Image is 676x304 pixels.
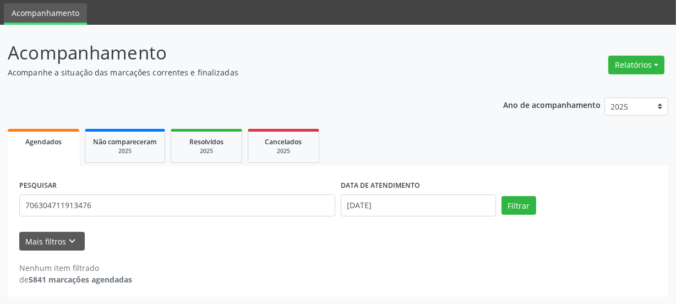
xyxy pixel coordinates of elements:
[265,137,302,146] span: Cancelados
[8,67,470,78] p: Acompanhe a situação das marcações correntes e finalizadas
[608,56,664,74] button: Relatórios
[8,39,470,67] p: Acompanhamento
[503,97,601,111] p: Ano de acompanhamento
[341,194,496,216] input: Selecione um intervalo
[93,137,157,146] span: Não compareceram
[19,232,85,251] button: Mais filtroskeyboard_arrow_down
[25,137,62,146] span: Agendados
[93,147,157,155] div: 2025
[256,147,311,155] div: 2025
[19,177,57,194] label: PESQUISAR
[189,137,223,146] span: Resolvidos
[19,262,132,274] div: Nenhum item filtrado
[341,177,420,194] label: DATA DE ATENDIMENTO
[4,3,87,25] a: Acompanhamento
[29,274,132,285] strong: 5841 marcações agendadas
[19,274,132,285] div: de
[67,235,79,247] i: keyboard_arrow_down
[501,196,536,215] button: Filtrar
[179,147,234,155] div: 2025
[19,194,335,216] input: Nome, CNS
